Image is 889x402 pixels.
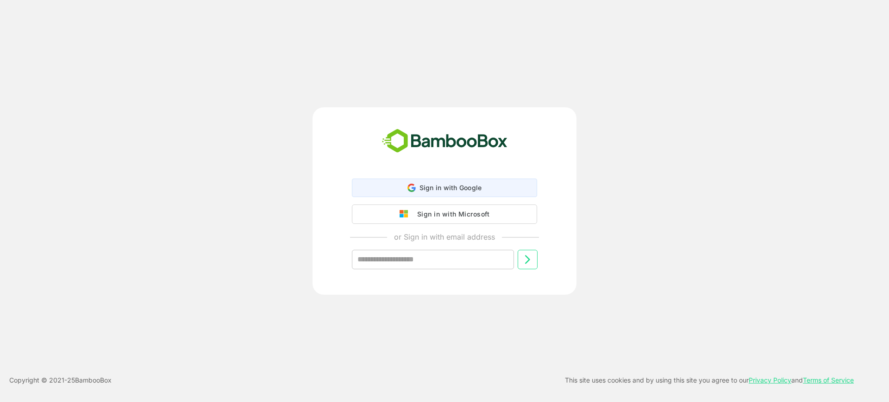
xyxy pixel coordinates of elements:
[419,184,482,192] span: Sign in with Google
[352,179,537,197] div: Sign in with Google
[377,126,513,156] img: bamboobox
[749,376,791,384] a: Privacy Policy
[394,231,495,242] p: or Sign in with email address
[9,375,112,386] p: Copyright © 2021- 25 BambooBox
[803,376,854,384] a: Terms of Service
[565,375,854,386] p: This site uses cookies and by using this site you agree to our and
[413,208,489,220] div: Sign in with Microsoft
[400,210,413,218] img: google
[352,204,537,224] button: Sign in with Microsoft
